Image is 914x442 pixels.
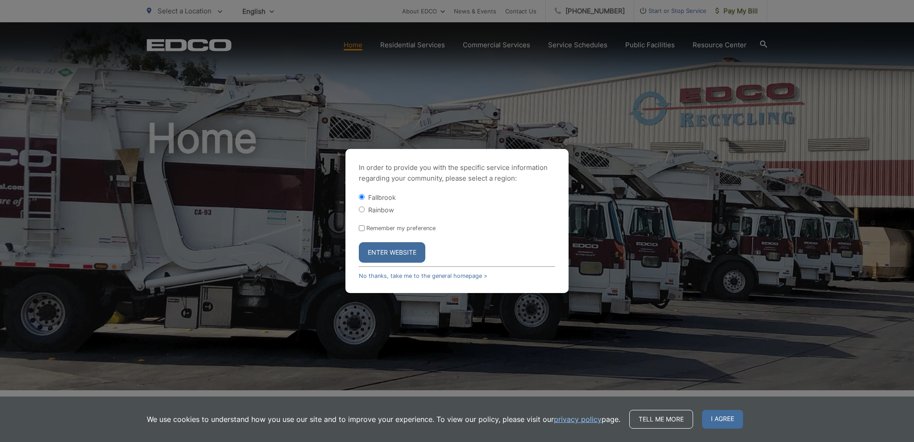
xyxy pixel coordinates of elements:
[359,242,425,263] button: Enter Website
[366,225,436,231] label: Remember my preference
[629,410,693,429] a: Tell me more
[147,414,620,425] p: We use cookies to understand how you use our site and to improve your experience. To view our pol...
[368,194,396,201] label: Fallbrook
[359,162,555,184] p: In order to provide you with the specific service information regarding your community, please se...
[368,206,394,214] label: Rainbow
[554,414,602,425] a: privacy policy
[702,410,743,429] span: I agree
[359,273,487,279] a: No thanks, take me to the general homepage >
